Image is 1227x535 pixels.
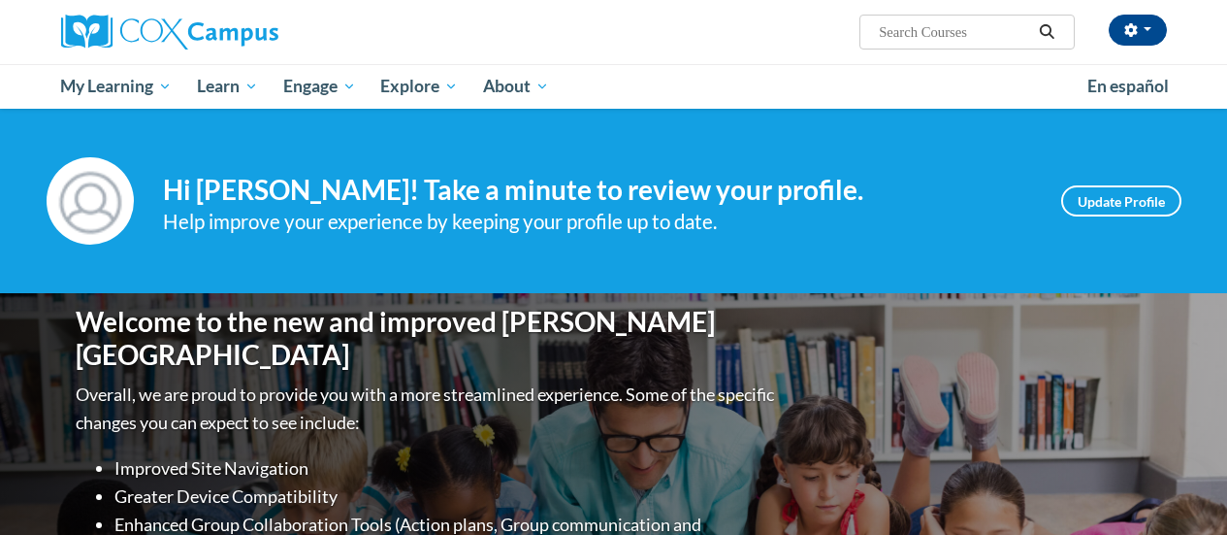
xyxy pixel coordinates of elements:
a: Engage [271,64,369,109]
a: Learn [184,64,271,109]
span: Explore [380,75,458,98]
img: Profile Image [47,157,134,245]
h4: Hi [PERSON_NAME]! Take a minute to review your profile. [163,174,1032,207]
div: Main menu [47,64,1181,109]
a: Cox Campus [61,15,410,50]
a: Update Profile [1061,185,1181,217]
a: My Learning [48,64,185,109]
input: Search Courses [877,20,1032,44]
h1: Welcome to the new and improved [PERSON_NAME][GEOGRAPHIC_DATA] [76,306,779,371]
iframe: Button to launch messaging window [1149,457,1211,519]
li: Greater Device Compatibility [114,483,779,511]
button: Account Settings [1109,15,1167,46]
span: Learn [197,75,258,98]
a: About [470,64,562,109]
a: Explore [368,64,470,109]
img: Cox Campus [61,15,278,50]
div: Help improve your experience by keeping your profile up to date. [163,206,1032,238]
span: My Learning [60,75,172,98]
p: Overall, we are proud to provide you with a more streamlined experience. Some of the specific cha... [76,381,779,437]
span: En español [1087,76,1169,96]
button: Search [1032,20,1061,44]
a: En español [1075,66,1181,107]
span: About [483,75,549,98]
li: Improved Site Navigation [114,454,779,483]
span: Engage [283,75,356,98]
